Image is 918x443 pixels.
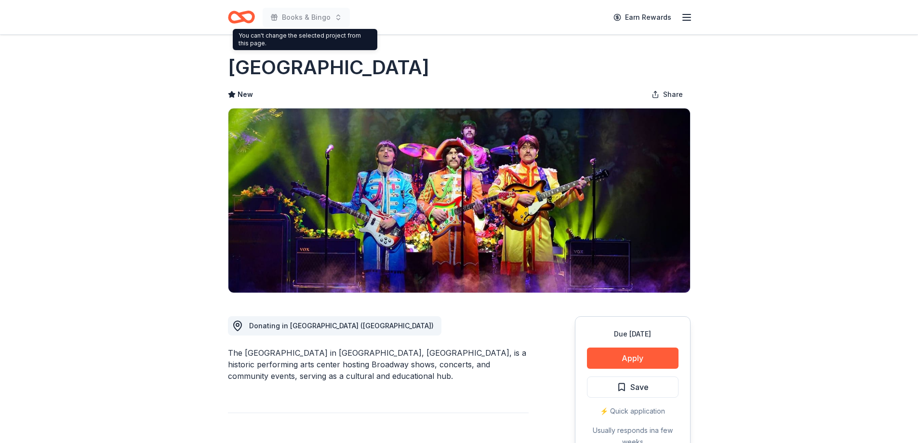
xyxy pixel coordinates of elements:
h1: [GEOGRAPHIC_DATA] [228,54,429,81]
button: Apply [587,348,679,369]
div: Due [DATE] [587,328,679,340]
button: Books & Bingo [263,8,350,27]
a: Earn Rewards [608,9,677,26]
span: Donating in [GEOGRAPHIC_DATA] ([GEOGRAPHIC_DATA]) [249,322,434,330]
span: Save [630,381,649,393]
div: You can't change the selected project from this page. [233,29,377,50]
a: Home [228,6,255,28]
span: Share [663,89,683,100]
img: Image for Palace Theater [228,108,690,293]
button: Share [644,85,691,104]
span: New [238,89,253,100]
span: Books & Bingo [282,12,331,23]
div: ⚡️ Quick application [587,405,679,417]
div: The [GEOGRAPHIC_DATA] in [GEOGRAPHIC_DATA], [GEOGRAPHIC_DATA], is a historic performing arts cent... [228,347,529,382]
button: Save [587,376,679,398]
